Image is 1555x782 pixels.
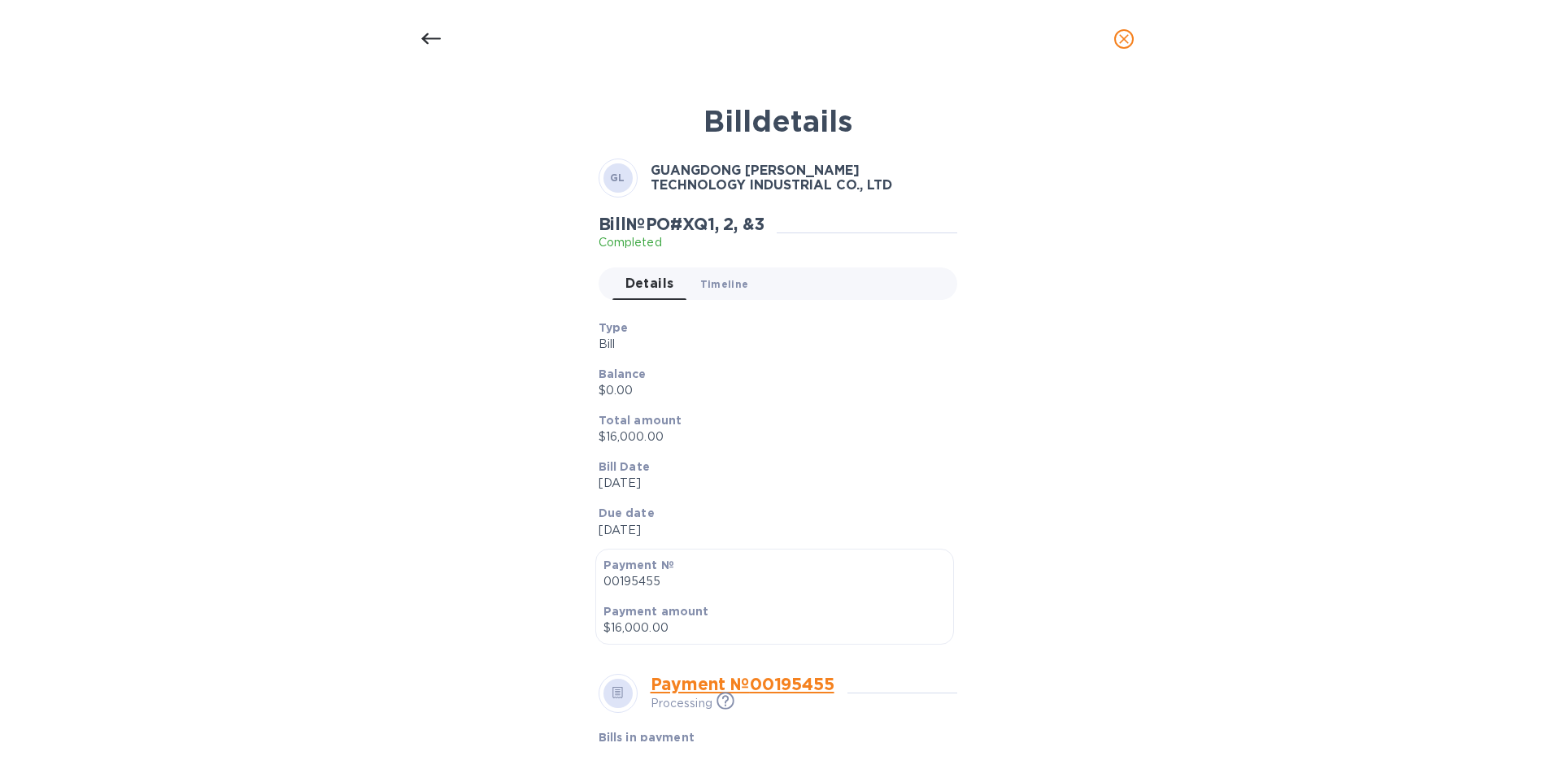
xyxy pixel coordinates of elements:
b: Type [599,321,629,334]
b: Payment amount [603,605,709,618]
b: Balance [599,367,647,380]
b: GUANGDONG [PERSON_NAME] TECHNOLOGY INDUSTRIAL CO., LTD [651,163,892,193]
b: Bills in payment [599,731,695,744]
p: Bill [599,336,944,353]
b: Payment № [603,558,674,571]
span: Timeline [700,276,749,293]
b: Bill Date [599,460,650,473]
b: GL [610,172,625,184]
span: Details [625,272,674,295]
p: $16,000.00 [603,619,946,636]
p: $16,000.00 [599,428,944,445]
p: $0.00 [599,382,944,399]
b: Bill details [703,103,852,139]
p: Completed [599,234,764,251]
p: [DATE] [599,522,944,539]
p: Processing [651,695,712,712]
p: 00195455 [603,573,946,590]
p: [DATE] [599,475,944,492]
a: Payment № 00195455 [651,674,834,694]
b: Due date [599,506,655,519]
button: close [1104,20,1143,59]
b: Total amount [599,414,682,427]
h2: Bill № PO#XQ1, 2, &3 [599,214,764,234]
